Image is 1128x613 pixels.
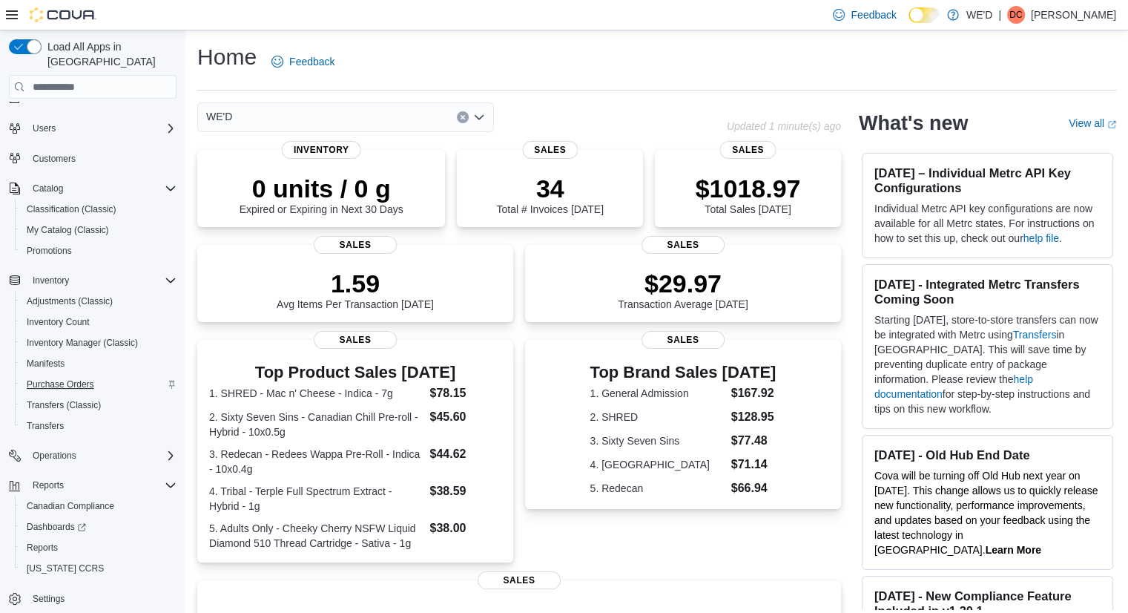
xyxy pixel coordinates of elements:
[27,224,109,236] span: My Catalog (Classic)
[21,292,119,310] a: Adjustments (Classic)
[21,221,115,239] a: My Catalog (Classic)
[966,6,992,24] p: WE'D
[240,174,403,215] div: Expired or Expiring in Next 30 Days
[985,544,1040,556] a: Learn More
[27,500,114,512] span: Canadian Compliance
[21,313,96,331] a: Inventory Count
[15,558,182,579] button: [US_STATE] CCRS
[21,396,107,414] a: Transfers (Classic)
[209,364,501,381] h3: Top Product Sales [DATE]
[27,563,104,574] span: [US_STATE] CCRS
[27,203,116,215] span: Classification (Classic)
[21,376,100,393] a: Purchase Orders
[874,373,1033,400] a: help documentation
[21,560,110,577] a: [US_STATE] CCRS
[429,384,501,402] dd: $78.15
[15,220,182,240] button: My Catalog (Classic)
[27,378,94,390] span: Purchase Orders
[429,519,501,537] dd: $38.00
[27,590,70,608] a: Settings
[27,150,82,168] a: Customers
[21,334,144,352] a: Inventory Manager (Classic)
[998,6,1001,24] p: |
[618,269,748,298] p: $29.97
[21,539,177,557] span: Reports
[27,521,86,533] span: Dashboards
[590,386,725,401] dt: 1. General Admission
[21,292,177,310] span: Adjustments (Classic)
[731,432,776,450] dd: $77.48
[209,386,423,401] dt: 1. SHRED - Mac n' Cheese - Indica - 7g
[874,277,1101,306] h3: [DATE] - Integrated Metrc Transfers Coming Soon
[731,408,776,426] dd: $128.95
[27,358,65,370] span: Manifests
[282,141,361,159] span: Inventory
[590,433,725,448] dt: 3. Sixty Seven Sins
[21,313,177,331] span: Inventory Count
[3,445,182,466] button: Operations
[473,111,485,123] button: Open list of options
[27,119,62,137] button: Users
[33,479,64,491] span: Reports
[522,141,578,159] span: Sales
[696,174,801,203] p: $1018.97
[27,180,177,197] span: Catalog
[277,269,434,298] p: 1.59
[478,571,561,589] span: Sales
[27,119,177,137] span: Users
[33,183,63,194] span: Catalog
[27,589,177,608] span: Settings
[15,353,182,374] button: Manifests
[27,337,138,349] span: Inventory Manager (Classic)
[429,408,501,426] dd: $45.60
[15,291,182,312] button: Adjustments (Classic)
[1107,120,1116,129] svg: External link
[27,542,58,554] span: Reports
[289,54,334,69] span: Feedback
[21,497,177,515] span: Canadian Compliance
[731,479,776,497] dd: $66.94
[314,331,397,349] span: Sales
[3,270,182,291] button: Inventory
[1013,329,1057,341] a: Transfers
[209,410,423,439] dt: 2. Sixty Seven Sins - Canadian Chill Pre-roll - Hybrid - 10x0.5g
[590,457,725,472] dt: 4. [GEOGRAPHIC_DATA]
[33,153,76,165] span: Customers
[21,497,120,515] a: Canadian Compliance
[874,201,1101,246] p: Individual Metrc API key configurations are now available for all Metrc states. For instructions ...
[27,245,72,257] span: Promotions
[1031,6,1116,24] p: [PERSON_NAME]
[15,199,182,220] button: Classification (Classic)
[1023,232,1059,244] a: help file
[3,475,182,496] button: Reports
[21,396,177,414] span: Transfers (Classic)
[731,384,776,402] dd: $167.92
[33,593,65,605] span: Settings
[908,7,940,23] input: Dark Mode
[21,376,177,393] span: Purchase Orders
[21,200,177,218] span: Classification (Classic)
[27,272,177,289] span: Inventory
[874,448,1101,462] h3: [DATE] - Old Hub End Date
[42,39,177,69] span: Load All Apps in [GEOGRAPHIC_DATA]
[457,111,469,123] button: Clear input
[27,295,113,307] span: Adjustments (Classic)
[27,447,177,465] span: Operations
[206,108,232,125] span: WE'D
[496,174,603,203] p: 34
[3,588,182,609] button: Settings
[590,410,725,424] dt: 2. SHRED
[30,7,96,22] img: Cova
[21,539,64,557] a: Reports
[21,200,122,218] a: Classification (Classic)
[21,242,177,260] span: Promotions
[27,476,70,494] button: Reports
[27,399,101,411] span: Transfers (Classic)
[641,236,725,254] span: Sales
[15,332,182,353] button: Inventory Manager (Classic)
[209,521,423,551] dt: 5. Adults Only - Cheeky Cherry NSFW Liquid Diamond 510 Thread Cartridge - Sativa - 1g
[15,517,182,537] a: Dashboards
[15,240,182,261] button: Promotions
[3,178,182,199] button: Catalog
